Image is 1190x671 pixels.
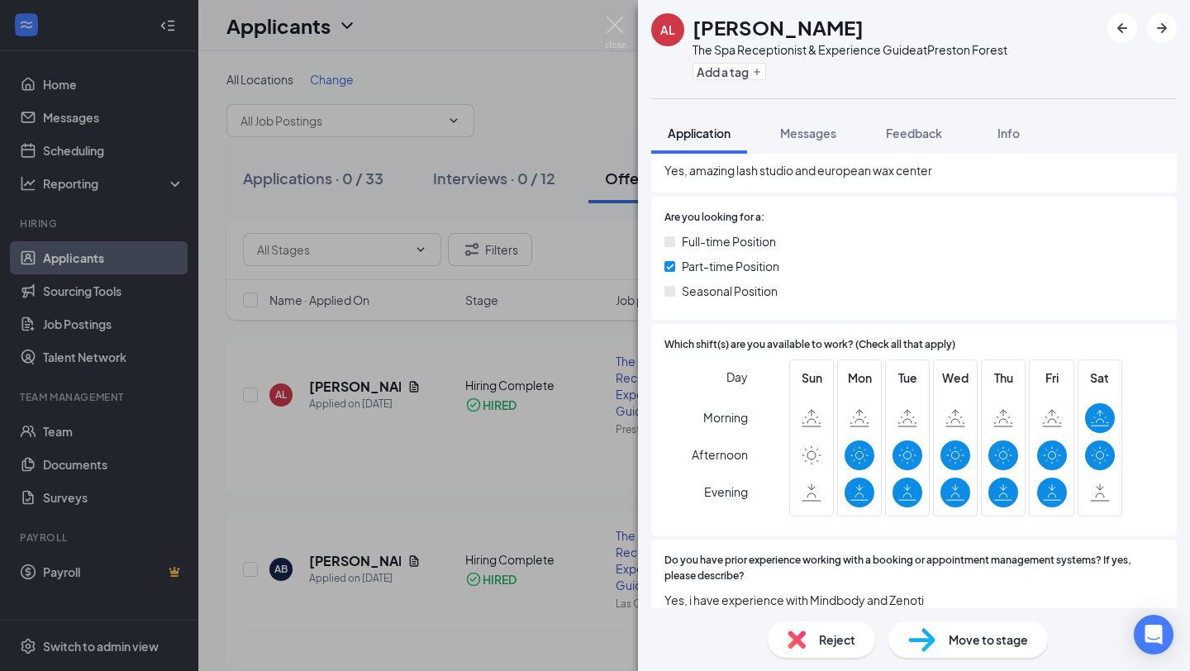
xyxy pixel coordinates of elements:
span: Full-time Position [682,232,776,250]
div: AL [660,21,675,38]
button: ArrowRight [1147,13,1177,43]
span: Afternoon [692,440,748,469]
span: Day [726,368,748,386]
span: Info [997,126,1020,140]
span: Which shift(s) are you available to work? (Check all that apply) [664,337,955,353]
span: Mon [845,369,874,387]
span: Yes, i have experience with Mindbody and Zenoti [664,591,1164,609]
span: Do you have prior experience working with a booking or appointment management systems? If yes, pl... [664,553,1164,584]
div: The Spa Receptionist & Experience Guide at Preston Forest [693,41,1007,58]
svg: ArrowRight [1152,18,1172,38]
span: Wed [940,369,970,387]
svg: ArrowLeftNew [1112,18,1132,38]
span: Part-time Position [682,257,779,275]
span: Seasonal Position [682,282,778,300]
span: Sat [1085,369,1115,387]
h1: [PERSON_NAME] [693,13,864,41]
button: ArrowLeftNew [1107,13,1137,43]
span: Yes, amazing lash studio and european wax center [664,161,1164,179]
span: Tue [892,369,922,387]
span: Feedback [886,126,942,140]
span: Evening [704,477,748,507]
span: Are you looking for a: [664,210,764,226]
span: Morning [703,402,748,432]
span: Move to stage [949,631,1028,649]
span: Messages [780,126,836,140]
span: Fri [1037,369,1067,387]
div: Open Intercom Messenger [1134,615,1173,654]
button: PlusAdd a tag [693,63,766,80]
span: Reject [819,631,855,649]
svg: Plus [752,67,762,77]
span: Thu [988,369,1018,387]
span: Sun [797,369,826,387]
span: Application [668,126,731,140]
